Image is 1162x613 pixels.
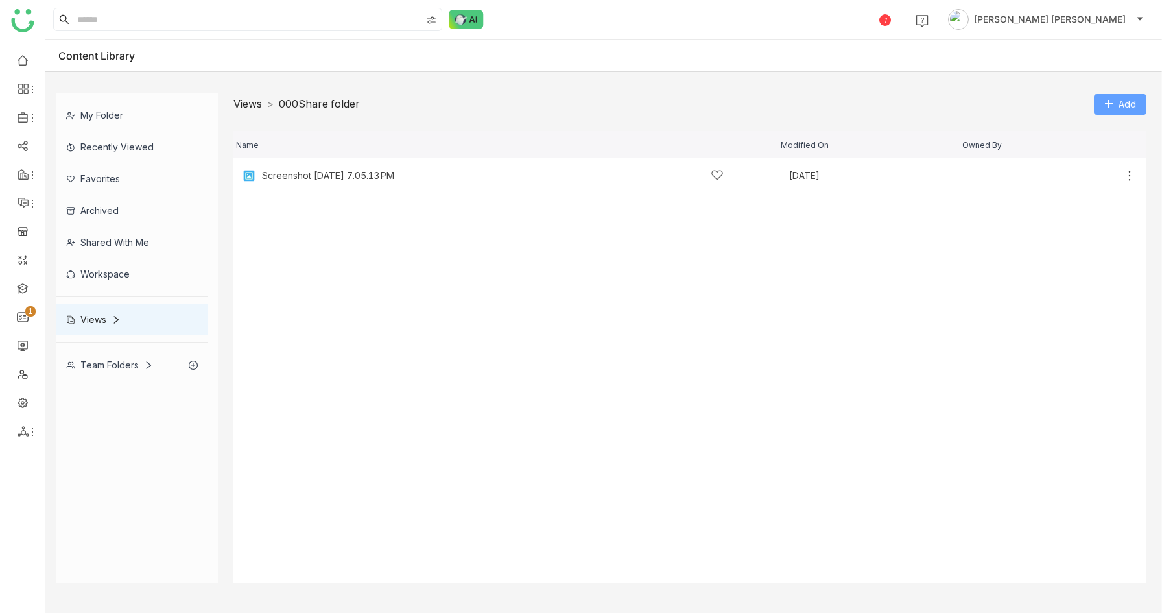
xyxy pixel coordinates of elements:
[1094,94,1146,115] button: Add
[25,306,36,317] nz-badge-sup: 1
[243,169,255,182] img: png.svg
[56,99,208,131] div: My Folder
[974,12,1126,27] span: [PERSON_NAME] [PERSON_NAME]
[781,141,829,149] span: Modified On
[56,195,208,226] div: Archived
[233,97,262,110] a: Views
[66,314,121,325] div: Views
[28,305,33,318] p: 1
[236,141,259,149] span: Name
[56,131,208,163] div: Recently Viewed
[879,14,891,26] div: 1
[789,171,956,180] div: [DATE]
[916,14,929,27] img: help.svg
[56,226,208,258] div: Shared with me
[11,9,34,32] img: logo
[58,49,154,62] div: Content Library
[56,258,208,290] div: Workspace
[56,163,208,195] div: Favorites
[945,9,1146,30] button: [PERSON_NAME] [PERSON_NAME]
[267,97,274,110] nz-breadcrumb-separator: >
[1119,97,1136,112] span: Add
[279,97,360,110] a: 000Share folder
[66,359,153,370] div: Team Folders
[948,9,969,30] img: avatar
[449,10,484,29] img: ask-buddy-normal.svg
[426,15,436,25] img: search-type.svg
[962,141,1002,149] span: Owned By
[262,171,394,181] a: Screenshot [DATE] 7.05.13 PM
